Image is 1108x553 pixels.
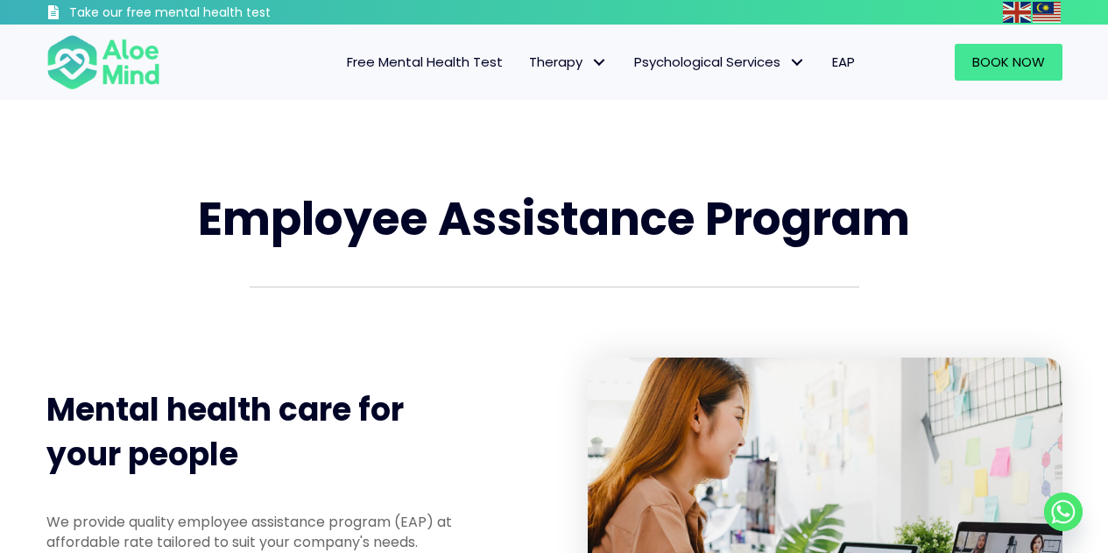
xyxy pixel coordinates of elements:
[1033,2,1061,23] img: ms
[972,53,1045,71] span: Book Now
[1003,2,1033,22] a: English
[785,50,810,75] span: Psychological Services: submenu
[955,44,1062,81] a: Book Now
[587,50,612,75] span: Therapy: submenu
[621,44,819,81] a: Psychological ServicesPsychological Services: submenu
[46,33,160,91] img: Aloe mind Logo
[819,44,868,81] a: EAP
[832,53,855,71] span: EAP
[634,53,806,71] span: Psychological Services
[1044,493,1083,531] a: Whatsapp
[334,44,516,81] a: Free Mental Health Test
[1033,2,1062,22] a: Malay
[69,4,364,22] h3: Take our free mental health test
[46,387,404,476] span: Mental health care for your people
[198,187,910,251] span: Employee Assistance Program
[529,53,608,71] span: Therapy
[46,4,364,25] a: Take our free mental health test
[347,53,503,71] span: Free Mental Health Test
[183,44,868,81] nav: Menu
[1003,2,1031,23] img: en
[46,512,483,552] p: We provide quality employee assistance program (EAP) at affordable rate tailored to suit your com...
[516,44,621,81] a: TherapyTherapy: submenu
